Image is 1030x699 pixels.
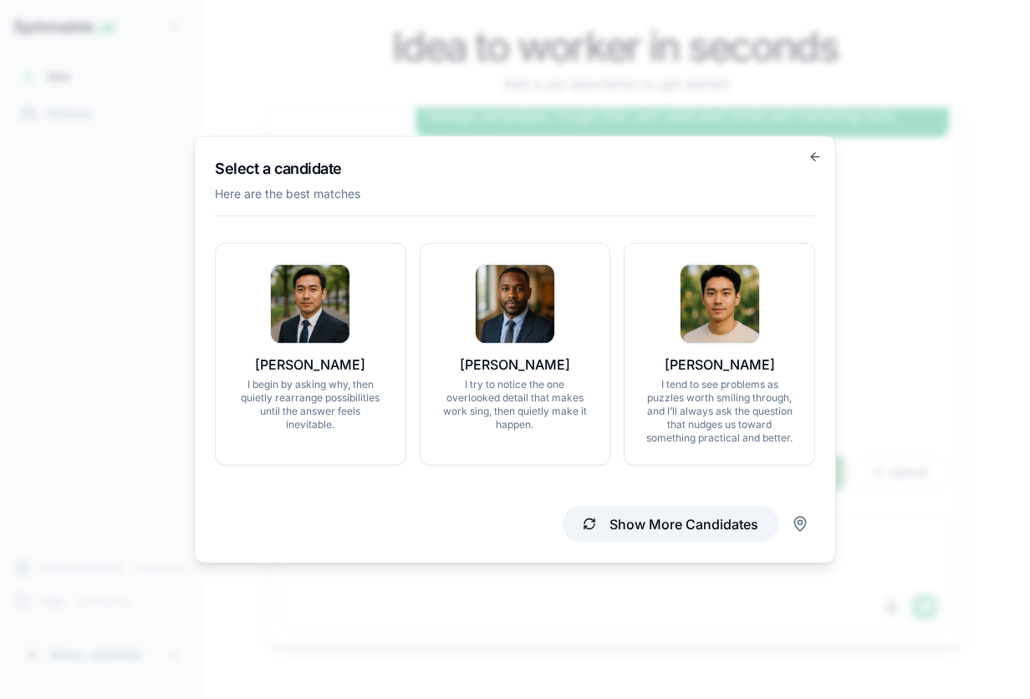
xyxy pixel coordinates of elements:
p: [PERSON_NAME] [236,355,385,375]
button: Show More Candidates [563,506,778,543]
p: I begin by asking why, then quietly rearrange possibilities until the answer feels inevitable. [236,378,385,431]
p: [PERSON_NAME] [441,355,590,375]
img: Nico Ilyas [476,265,554,344]
p: I tend to see problems as puzzles worth smiling through, and I’ll always ask the question that nu... [645,378,794,445]
button: Filter by region [785,509,815,539]
p: Here are the best matches [215,186,815,202]
p: [PERSON_NAME] [645,355,794,375]
img: Tobias Gonzalez [681,265,759,344]
h2: Select a candidate [215,157,815,181]
p: I try to notice the one overlooked detail that makes work sing, then quietly make it happen. [441,378,590,431]
img: Ryota Cho [271,265,349,344]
